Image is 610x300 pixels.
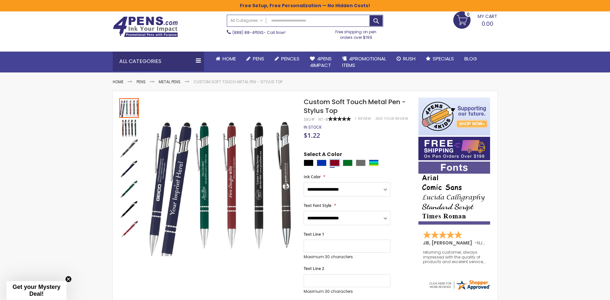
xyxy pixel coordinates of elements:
span: Home [223,55,236,62]
a: 4PROMOTIONALITEMS [337,52,391,73]
span: Review [358,116,371,121]
a: Pens [137,79,146,85]
span: Blog [464,55,477,62]
div: Custom Soft Touch Metal Pen - Stylus Top [119,179,139,199]
span: In stock [304,124,322,130]
li: Custom Soft Touch Metal Pen - Stylus Top [194,79,283,85]
a: Rush [391,52,421,66]
span: JB, [PERSON_NAME] [423,240,474,246]
img: Custom Soft Touch Metal Pen - Stylus Top [119,118,139,138]
div: Custom Soft Touch Metal Pen - Stylus Top [119,98,139,118]
a: 0.00 0 [453,11,497,28]
span: Rush [403,55,415,62]
div: 100% [328,117,351,121]
strong: SKU [304,117,316,122]
div: Custom Soft Touch Metal Pen - Stylus Top [119,199,139,219]
div: Free shipping on pen orders over $199 [329,27,384,40]
a: Pencils [269,52,305,66]
img: font-personalization-examples [418,162,490,225]
span: 1 [355,116,356,121]
div: Availability [304,125,322,130]
span: Specials [433,55,454,62]
span: Select A Color [304,151,342,160]
a: Home [211,52,241,66]
div: Burgundy [330,160,340,166]
a: 4pens.com certificate URL [428,287,491,292]
img: 4pens.com widget logo [428,279,491,291]
div: NT-8 [318,117,328,122]
a: Metal Pens [159,79,181,85]
img: Custom Soft Touch Metal Pen - Stylus Top [146,107,295,256]
p: Maximum 30 characters [304,289,390,294]
span: 4PROMOTIONAL ITEMS [342,55,386,69]
a: All Categories [227,15,266,26]
span: All Categories [230,18,263,23]
a: Pens [241,52,269,66]
a: Specials [421,52,459,66]
span: Pens [253,55,264,62]
a: Blog [459,52,482,66]
span: Get your Mystery Deal! [12,284,60,297]
span: Ink Color [304,174,321,180]
span: 0 [467,11,470,17]
img: Custom Soft Touch Metal Pen - Stylus Top [119,220,139,239]
a: 4Pens4impact [305,52,337,73]
div: Green [343,160,353,166]
img: 4Pens Custom Pens and Promotional Products [113,16,178,37]
span: Text Font Style [304,203,331,208]
span: 4Pens 4impact [310,55,332,69]
img: Custom Soft Touch Metal Pen - Stylus Top [119,159,139,179]
img: Custom Soft Touch Metal Pen - Stylus Top [119,199,139,219]
span: - , [474,240,531,246]
p: Maximum 30 characters [304,254,390,260]
div: Assorted [369,160,379,166]
span: Custom Soft Touch Metal Pen - Stylus Top [304,97,406,115]
div: Get your Mystery Deal!Close teaser [7,281,66,300]
img: 4pens 4 kids [418,98,490,135]
a: 1 Review [355,116,372,121]
span: NJ [477,240,485,246]
img: Custom Soft Touch Metal Pen - Stylus Top [119,179,139,199]
div: All Categories [113,52,204,71]
span: $1.22 [304,131,320,140]
span: 0.00 [482,20,493,28]
iframe: Google Customer Reviews [556,282,610,300]
img: Custom Soft Touch Metal Pen - Stylus Top [119,139,139,158]
span: Text Line 2 [304,266,324,271]
button: Close teaser [65,276,72,282]
span: Text Line 1 [304,231,324,237]
a: Add Your Review [375,116,408,121]
a: (888) 88-4PENS [232,30,264,35]
div: Grey [356,160,366,166]
div: Custom Soft Touch Metal Pen - Stylus Top [119,138,139,158]
div: Black [304,160,313,166]
div: returning customer, always impressed with the quality of products and excelent service, will retu... [423,250,486,264]
div: Blue [317,160,327,166]
img: Free shipping on orders over $199 [418,137,490,160]
div: Custom Soft Touch Metal Pen - Stylus Top [119,118,139,138]
span: Pencils [281,55,299,62]
span: - Call Now! [232,30,285,35]
div: Custom Soft Touch Metal Pen - Stylus Top [119,158,139,179]
a: Home [113,79,123,85]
